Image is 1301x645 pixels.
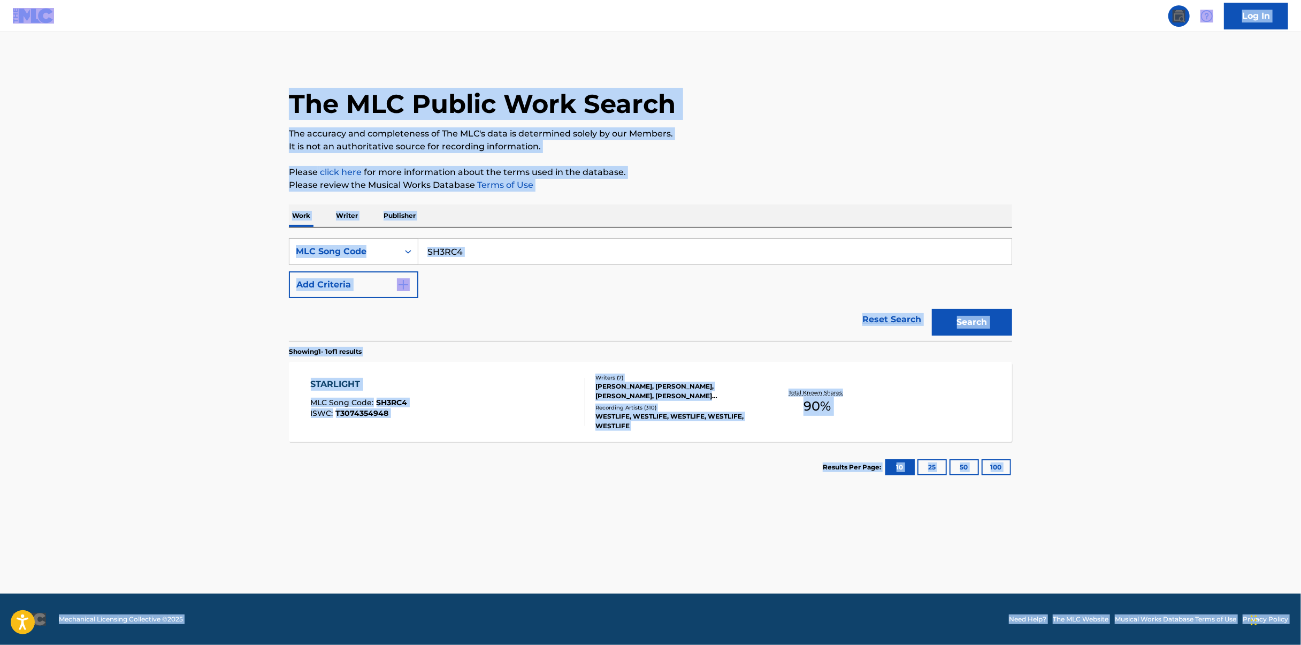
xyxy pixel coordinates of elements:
p: Results Per Page: [823,462,884,472]
button: Search [932,309,1012,336]
div: Drag [1251,604,1257,636]
div: WESTLIFE, WESTLIFE, WESTLIFE, WESTLIFE, WESTLIFE [595,412,757,431]
button: 25 [917,459,947,475]
div: MLC Song Code [296,245,392,258]
img: logo [13,613,46,626]
h1: The MLC Public Work Search [289,88,676,120]
form: Search Form [289,238,1012,341]
span: T3074354948 [336,408,389,418]
p: Work [289,204,313,227]
span: Mechanical Licensing Collective © 2025 [59,614,183,624]
img: MLC Logo [13,8,54,24]
a: The MLC Website [1053,614,1108,624]
a: click here [320,167,362,177]
a: Public Search [1168,5,1190,27]
span: ISWC : [311,408,336,418]
button: 10 [885,459,915,475]
button: 50 [950,459,979,475]
a: Privacy Policy [1243,614,1288,624]
span: MLC Song Code : [311,398,377,407]
button: 100 [982,459,1011,475]
span: SH3RC4 [377,398,408,407]
a: Terms of Use [475,180,533,190]
div: Writers ( 7 ) [595,374,757,382]
a: Need Help? [1009,614,1046,624]
a: Reset Search [857,308,927,331]
div: Help [1196,5,1218,27]
p: Please for more information about the terms used in the database. [289,166,1012,179]
iframe: Chat Widget [1248,594,1301,645]
p: Total Known Shares: [789,389,846,397]
span: 90 % [803,397,831,416]
p: The accuracy and completeness of The MLC's data is determined solely by our Members. [289,127,1012,140]
img: 9d2ae6d4665cec9f34b9.svg [397,278,410,291]
button: Add Criteria [289,271,418,298]
a: Log In [1224,3,1288,29]
img: search [1173,10,1185,22]
a: STARLIGHTMLC Song Code:SH3RC4ISWC:T3074354948Writers (7)[PERSON_NAME], [PERSON_NAME], [PERSON_NAM... [289,362,1012,442]
p: Showing 1 - 1 of 1 results [289,347,362,356]
p: Publisher [380,204,419,227]
p: Writer [333,204,361,227]
p: It is not an authoritative source for recording information. [289,140,1012,153]
img: help [1200,10,1213,22]
a: Musical Works Database Terms of Use [1115,614,1236,624]
div: [PERSON_NAME], [PERSON_NAME], [PERSON_NAME], [PERSON_NAME] [PERSON_NAME] [PERSON_NAME] [PERSON_NA... [595,382,757,401]
div: Recording Artists ( 310 ) [595,404,757,412]
div: STARLIGHT [311,378,408,391]
p: Please review the Musical Works Database [289,179,1012,192]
